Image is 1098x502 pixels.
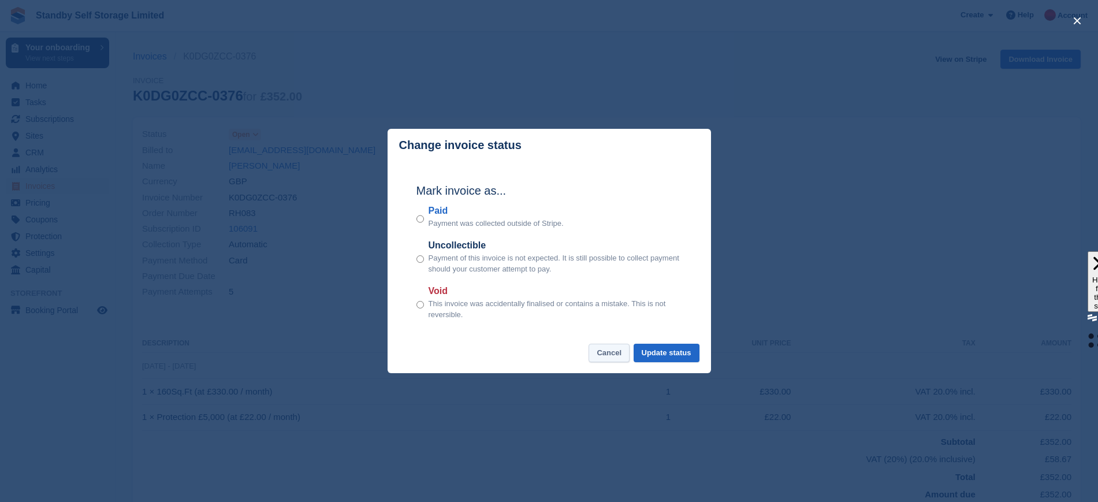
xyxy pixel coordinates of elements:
p: This invoice was accidentally finalised or contains a mistake. This is not reversible. [429,298,682,321]
p: Payment of this invoice is not expected. It is still possible to collect payment should your cust... [429,252,682,275]
button: close [1068,12,1086,30]
h2: Mark invoice as... [416,182,682,199]
label: Paid [429,204,564,218]
label: Void [429,284,682,298]
p: Payment was collected outside of Stripe. [429,218,564,229]
p: Change invoice status [399,139,522,152]
button: Update status [634,344,699,363]
label: Uncollectible [429,239,682,252]
button: Cancel [589,344,630,363]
